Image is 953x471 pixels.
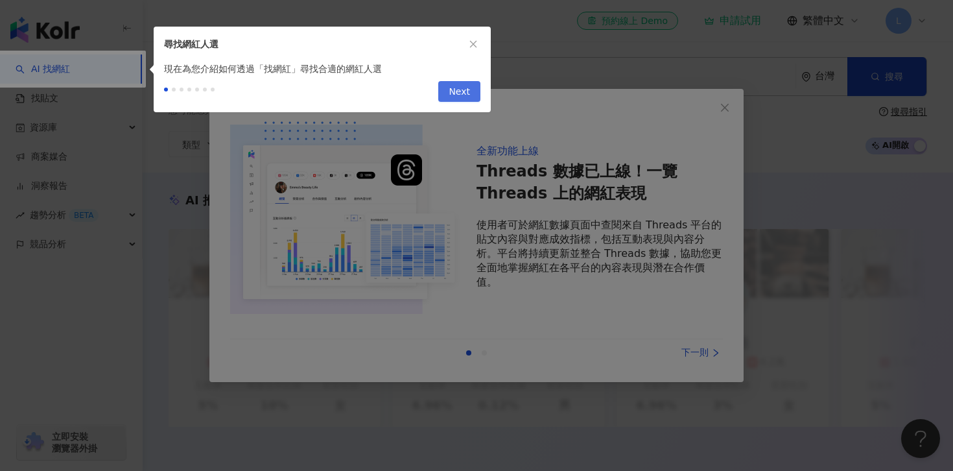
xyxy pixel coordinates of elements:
[466,37,480,51] button: close
[438,81,480,102] button: Next
[164,37,466,51] div: 尋找網紅人選
[469,40,478,49] span: close
[449,82,470,103] span: Next
[154,62,491,76] div: 現在為您介紹如何透過「找網紅」尋找合適的網紅人選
